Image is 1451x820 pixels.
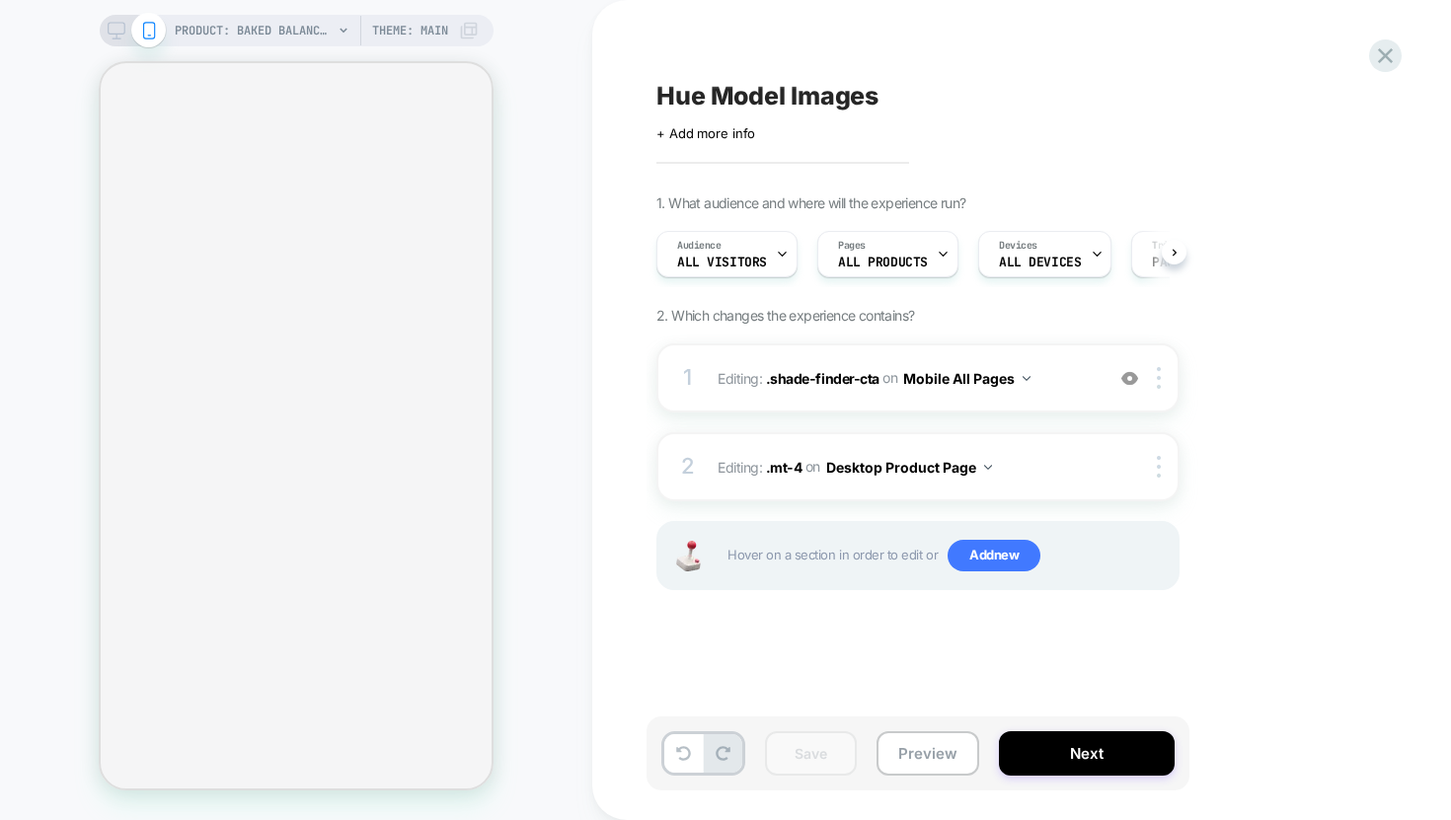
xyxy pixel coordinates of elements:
span: All Visitors [677,256,767,269]
button: Desktop Product Page [826,453,992,482]
div: 1 [678,358,698,398]
span: Devices [999,239,1037,253]
div: 2 [678,447,698,486]
span: ALL PRODUCTS [838,256,928,269]
button: Mobile All Pages [903,364,1031,393]
span: Editing : [718,453,1094,482]
img: crossed eye [1121,370,1138,387]
button: Save [765,731,857,776]
button: Preview [877,731,979,776]
span: Audience [677,239,722,253]
img: down arrow [984,465,992,470]
span: PRODUCT: Baked Balance-n-Brighten Color Correcting Foundation [175,15,333,46]
span: 2. Which changes the experience contains? [656,307,914,324]
img: close [1157,456,1161,478]
img: down arrow [1023,376,1031,381]
span: .mt-4 [766,458,802,475]
span: + Add more info [656,125,755,141]
span: .shade-finder-cta [766,369,879,386]
span: Hue Model Images [656,81,878,111]
span: on [805,454,820,479]
span: Editing : [718,364,1094,393]
img: Joystick [668,541,708,571]
span: Page Load [1152,256,1219,269]
button: Next [999,731,1175,776]
span: 1. What audience and where will the experience run? [656,194,965,211]
span: on [882,365,897,390]
img: close [1157,367,1161,389]
span: Theme: MAIN [372,15,448,46]
span: Trigger [1152,239,1190,253]
span: Add new [948,540,1040,571]
span: Pages [838,239,866,253]
span: Hover on a section in order to edit or [727,540,1168,571]
span: ALL DEVICES [999,256,1081,269]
